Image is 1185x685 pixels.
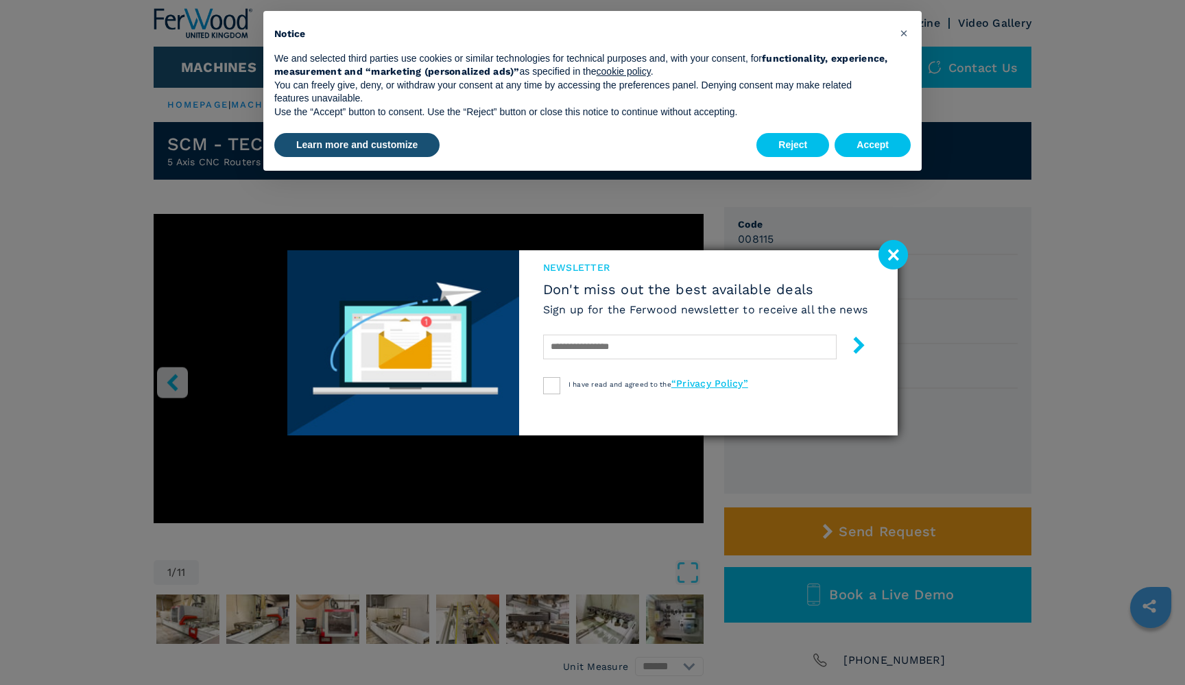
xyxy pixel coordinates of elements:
span: Don't miss out the best available deals [543,281,868,298]
span: newsletter [543,261,868,274]
img: Newsletter image [287,250,519,435]
h6: Sign up for the Ferwood newsletter to receive all the news [543,302,868,317]
button: Learn more and customize [274,133,440,158]
p: Use the “Accept” button to consent. Use the “Reject” button or close this notice to continue with... [274,106,889,119]
button: Reject [756,133,829,158]
p: You can freely give, deny, or withdraw your consent at any time by accessing the preferences pane... [274,79,889,106]
button: Accept [835,133,911,158]
button: submit-button [837,331,867,363]
h2: Notice [274,27,889,41]
button: Close this notice [893,22,915,44]
a: cookie policy [597,66,651,77]
a: “Privacy Policy” [671,378,748,389]
span: I have read and agreed to the [568,381,748,388]
p: We and selected third parties use cookies or similar technologies for technical purposes and, wit... [274,52,889,79]
span: × [900,25,908,41]
strong: functionality, experience, measurement and “marketing (personalized ads)” [274,53,888,77]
